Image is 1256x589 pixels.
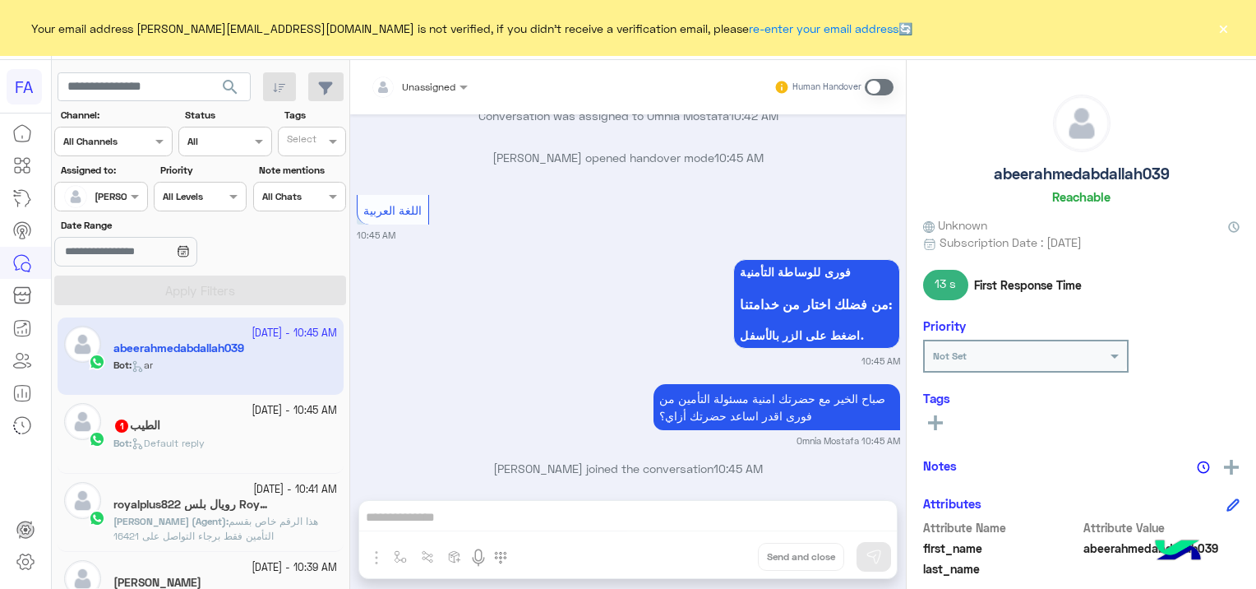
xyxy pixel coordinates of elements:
[132,437,205,449] span: Default reply
[253,482,337,498] small: [DATE] - 10:41 AM
[1215,20,1231,36] button: ×
[113,515,229,527] b: :
[363,203,422,217] span: اللغة العربية
[923,391,1240,406] h6: Tags
[54,276,346,305] button: Apply Filters
[923,540,1080,557] span: first_name
[923,458,957,473] h6: Notes
[653,384,900,430] p: 13/10/2025, 10:45 AM
[740,329,893,342] span: اضغط على الزر بالأسفل.
[113,515,226,527] span: [PERSON_NAME] (Agent)
[61,218,245,233] label: Date Range
[1224,460,1239,475] img: add
[113,498,270,512] h5: royalplus822 رويال بلس Royalplus
[923,270,968,299] span: 13 s
[797,434,900,448] small: Omnia Mostafa 10:45 AM
[259,163,344,178] label: Note mentions
[252,560,337,576] small: [DATE] - 10:39 AM
[115,420,128,433] span: 1
[402,81,455,93] span: Unassigned
[923,560,1080,577] span: last_name
[61,163,145,178] label: Assigned to:
[89,431,105,448] img: WhatsApp
[64,482,101,519] img: defaultAdmin.png
[31,20,912,37] span: Your email address [PERSON_NAME][EMAIL_ADDRESS][DOMAIN_NAME] is not verified, if you didn't recei...
[1083,519,1240,536] span: Attribute Value
[252,403,337,419] small: [DATE] - 10:45 AM
[1149,523,1207,581] img: hulul-logo.png
[220,77,240,97] span: search
[7,69,42,104] div: FA
[940,234,1082,251] span: Subscription Date : [DATE]
[357,107,900,124] p: Conversation was assigned to Omnia Mostafa
[185,108,270,123] label: Status
[357,229,395,242] small: 10:45 AM
[1052,189,1111,204] h6: Reachable
[160,163,245,178] label: Priority
[994,165,1170,183] h5: abeerahmedabdallah039
[923,318,966,333] h6: Priority
[113,437,129,449] span: Bot
[740,266,893,279] span: فورى للوساطة التأمنية
[113,419,160,433] h5: الطيب
[758,543,844,571] button: Send and close
[749,21,898,35] a: re-enter your email address
[210,72,251,108] button: search
[113,437,132,449] b: :
[923,519,1080,536] span: Attribute Name
[284,108,344,123] label: Tags
[1197,461,1210,474] img: notes
[729,109,778,123] span: 10:42 AM
[357,460,900,477] p: [PERSON_NAME] joined the conversation
[64,403,101,440] img: defaultAdmin.png
[861,355,900,368] small: 10:45 AM
[89,510,105,526] img: WhatsApp
[1054,95,1110,151] img: defaultAdmin.png
[792,81,861,94] small: Human Handover
[61,108,171,123] label: Channel:
[923,496,981,511] h6: Attributes
[64,185,87,208] img: defaultAdmin.png
[1083,540,1240,557] span: abeerahmedabdallah039
[714,151,764,165] span: 10:45 AM
[284,132,316,151] div: Select
[933,350,967,362] b: Not Set
[357,149,900,166] p: [PERSON_NAME] opened handover mode
[923,216,987,234] span: Unknown
[740,296,893,312] span: من فضلك اختار من خدامتنا:
[974,276,1082,294] span: First Response Time
[713,461,763,475] span: 10:45 AM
